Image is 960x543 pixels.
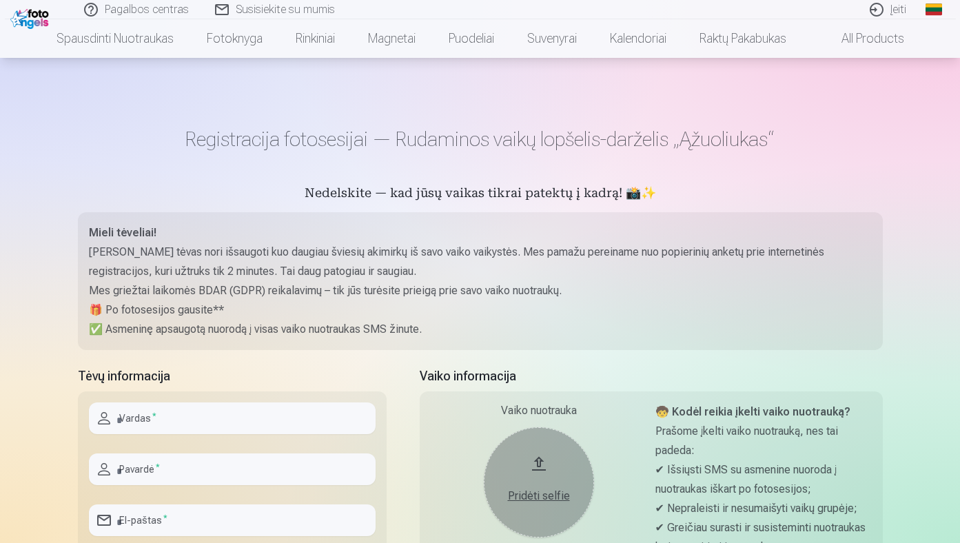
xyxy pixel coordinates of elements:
p: ✔ Išsiųsti SMS su asmenine nuoroda į nuotraukas iškart po fotosesijos; [655,460,872,499]
p: Mes griežtai laikomės BDAR (GDPR) reikalavimų – tik jūs turėsite prieigą prie savo vaiko nuotraukų. [89,281,872,300]
a: Suvenyrai [511,19,593,58]
a: Fotoknyga [190,19,279,58]
a: Kalendoriai [593,19,683,58]
p: ✔ Nepraleisti ir nesumaišyti vaikų grupėje; [655,499,872,518]
h5: Tėvų informacija [78,367,387,386]
strong: 🧒 Kodėl reikia įkelti vaiko nuotrauką? [655,405,850,418]
button: Pridėti selfie [484,427,594,537]
a: Rinkiniai [279,19,351,58]
div: Vaiko nuotrauka [431,402,647,419]
div: Pridėti selfie [498,488,580,504]
p: 🎁 Po fotosesijos gausite** [89,300,872,320]
a: Magnetai [351,19,432,58]
h5: Vaiko informacija [420,367,883,386]
a: All products [803,19,921,58]
h5: Nedelskite — kad jūsų vaikas tikrai patektų į kadrą! 📸✨ [78,185,883,204]
img: /fa2 [10,6,52,29]
a: Raktų pakabukas [683,19,803,58]
a: Spausdinti nuotraukas [40,19,190,58]
p: ✅ Asmeninę apsaugotą nuorodą į visas vaiko nuotraukas SMS žinute. [89,320,872,339]
strong: Mieli tėveliai! [89,226,156,239]
p: [PERSON_NAME] tėvas nori išsaugoti kuo daugiau šviesių akimirkų iš savo vaiko vaikystės. Mes pama... [89,243,872,281]
h1: Registracija fotosesijai — Rudaminos vaikų lopšelis-darželis „Ąžuoliukas“ [78,127,883,152]
a: Puodeliai [432,19,511,58]
p: Prašome įkelti vaiko nuotrauką, nes tai padeda: [655,422,872,460]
